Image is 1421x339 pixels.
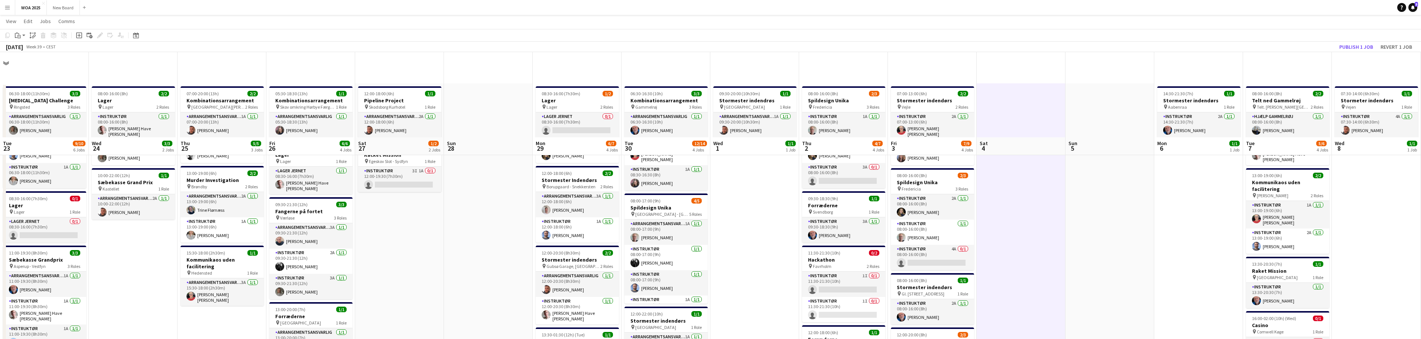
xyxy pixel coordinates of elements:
span: 3 Roles [68,104,80,110]
span: 1 Role [69,209,80,215]
app-job-card: 05:30-18:30 (13h)1/1Kombinationsarrangement Skov omkring Hørbye Færgekro1 RoleArrangementsansvarl... [269,86,353,138]
span: 08:00-16:00 (8h) [808,91,838,96]
span: Brøndby [191,184,207,189]
app-card-role: Arrangementsansvarlig1A1/111:00-19:30 (8h30m)[PERSON_NAME] [3,272,86,297]
span: Lager [280,159,291,164]
span: 10:00-22:00 (12h) [98,173,130,178]
app-job-card: 12:00-18:00 (6h)2/2Stormester Indendørs Borupgaard - Snekkersten2 RolesArrangementsansvarlig3A1/1... [536,166,619,243]
app-card-role: Instruktør2A1/107:00-13:00 (6h)[PERSON_NAME] [PERSON_NAME] [891,112,974,140]
app-card-role: Hjælp Gammelrøj1/108:00-16:00 (8h)[PERSON_NAME] [1246,112,1329,138]
span: Lager [14,209,25,215]
h3: Sæbekasse Grand Prix [92,179,175,186]
span: 06:30-18:00 (11h30m) [9,91,50,96]
div: 09:30-21:30 (12h)3/3Fangerne på fortet Værløse3 RolesArrangementsansvarlig3A1/109:30-21:30 (12h)[... [269,197,353,299]
div: 08:00-17:00 (9h)4/5Spildesign Unika [GEOGRAPHIC_DATA] - [GEOGRAPHIC_DATA]5 RolesArrangementsansva... [624,194,708,304]
app-card-role: Instruktør1/112:00-20:30 (8h30m)[PERSON_NAME] Have [PERSON_NAME] [PERSON_NAME] [536,297,619,324]
span: 1 Role [336,104,347,110]
span: 1 Role [247,270,258,276]
span: 1 Role [1313,329,1323,335]
span: 2/3 [958,332,968,338]
span: 2/3 [869,91,879,96]
h3: Kombinationsarrangement [624,97,708,104]
app-card-role: Instruktør3A1/109:30-18:30 (9h)[PERSON_NAME] [802,217,885,243]
span: 3 Roles [867,104,879,110]
span: 12:00-18:00 (6h) [364,91,394,96]
div: 14:30-21:30 (7h)1/1Stormester indendørs Aabenraa1 RoleInstruktør2A1/114:30-21:30 (7h)[PERSON_NAME] [1157,86,1240,138]
app-job-card: 07:30-14:00 (6h30m)1/1Stormeter indendørs Vejen1 RoleInstruktør4A1/107:30-14:00 (6h30m)[PERSON_NAME] [1335,86,1418,138]
span: Egeskov Slot - Sydfyn [369,159,408,164]
span: Vejle [902,104,911,110]
h3: Lager [92,97,175,104]
span: 1 Role [336,320,347,326]
app-job-card: 06:30-18:00 (11h30m)3/3[MEDICAL_DATA] Challenge Ringsted3 RolesArrangementsansvarlig1/106:30-18:0... [3,86,86,188]
h3: Raket Mission [1246,268,1329,274]
h3: Telt ned Gammelrøj [1246,97,1329,104]
span: 2 Roles [1311,193,1323,198]
app-job-card: 06:30-16:30 (10h)3/3Kombinationsarrangement Gammelrøj3 RolesArrangementsansvarlig1/106:30-16:30 (... [624,86,708,191]
span: Fredericia [813,104,832,110]
app-card-role: Arrangementsansvarlig1/106:30-18:00 (11h30m)[PERSON_NAME] [3,112,86,138]
span: Week 39 [25,44,43,49]
app-job-card: 07:00-20:00 (13h)2/2Kombinationsarrangement [GEOGRAPHIC_DATA][PERSON_NAME]2 RolesArrangementsansv... [181,86,264,163]
h3: Spildesign Unika [802,97,885,104]
span: Vejen [1346,104,1356,110]
app-job-card: 08:00-16:00 (8h)2/2Lager Lager2 RolesInstruktør1/108:00-16:00 (8h)[PERSON_NAME] Have [PERSON_NAME... [92,86,175,165]
span: 1 Role [425,159,435,164]
app-card-role: Instruktør2A1/114:30-21:30 (7h)[PERSON_NAME] [1157,112,1240,138]
app-job-card: 12:00-18:00 (6h)1/1Pipeline Project Skodsborg Kurhotel1 RoleArrangementsansvarlig2A1/112:00-18:00... [358,86,441,138]
span: Asperup - Vestfyn [14,263,46,269]
span: 2 Roles [600,184,613,189]
span: 1/2 [603,91,613,96]
app-card-role: Arrangementsansvarlig1A1/107:00-20:00 (13h)[PERSON_NAME] [181,112,264,138]
span: Wed [92,140,101,147]
span: 09:30-18:30 (9h) [808,196,838,201]
span: 1 Role [158,186,169,192]
h3: Forræderne [802,202,885,209]
span: 12:00-18:00 (6h) [542,170,572,176]
div: 08:30-16:00 (7h30m)0/1Lager Lager1 RoleLager Jernet0/108:30-16:00 (7h30m) [3,191,86,243]
h3: [MEDICAL_DATA] Challenge [3,97,86,104]
app-job-card: 08:00-16:00 (8h)2/3Spildesign Unika Fredericia3 RolesInstruktør2A1/108:00-16:00 (8h)[PERSON_NAME]... [891,168,974,270]
span: 1/1 [869,196,879,201]
span: Værløse [280,215,295,221]
button: WOA 2025 [15,0,47,15]
div: 13:30-20:30 (7h)1/1Raket Mission [GEOGRAPHIC_DATA]1 RoleInstruktør1/113:30-20:30 (7h)[PERSON_NAME] [1246,257,1329,308]
app-job-card: 09:30-18:30 (9h)1/1Forræderne Svendborg1 RoleInstruktør3A1/109:30-18:30 (9h)[PERSON_NAME] [802,191,885,243]
app-card-role: Instruktør1I0/111:30-21:30 (10h) [802,297,885,322]
span: 1/1 [1402,91,1412,96]
app-card-role: Instruktør1A1/111:00-19:30 (8h30m)[PERSON_NAME] Have [PERSON_NAME] [PERSON_NAME] [3,297,86,324]
span: [GEOGRAPHIC_DATA] [1257,275,1298,280]
span: Borupgaard - Snekkersten [546,184,596,189]
h3: Murder Investigation [181,177,264,183]
span: 08:00-16:00 (8h) [1252,91,1282,96]
app-job-card: 08:30-16:00 (7h30m)1/2Lager Lager2 RolesLager Jernet0/108:30-16:00 (7h30m) Lager Jernet1/108:30-1... [536,86,619,163]
app-card-role: Instruktør1/108:00-16:00 (8h)[PERSON_NAME] Have [PERSON_NAME] [PERSON_NAME] [92,112,175,140]
app-job-card: 11:30-21:30 (10h)0/2Hackathon Favrholm2 RolesInstruktør1I0/111:30-21:30 (10h) Instruktør1I0/111:3... [802,246,885,322]
span: 07:00-13:00 (6h) [897,91,927,96]
span: 1 Role [869,209,879,215]
span: 2/2 [603,170,613,176]
span: 12:00-22:00 (10h) [630,311,663,317]
span: 13:00-19:00 (6h) [1252,173,1282,178]
app-card-role: Arrangementsansvarlig2A1/112:00-18:00 (6h)[PERSON_NAME] [358,112,441,138]
span: 1/1 [336,307,347,312]
span: 1/1 [958,278,968,283]
span: Ringsted [14,104,30,110]
app-card-role: Instruktør1/108:00-17:00 (9h)[PERSON_NAME] [624,270,708,295]
h3: Hackathon [802,256,885,263]
span: Svendborg [813,209,833,215]
div: [DATE] [6,43,23,51]
span: 3 Roles [68,263,80,269]
span: Lager [546,104,557,110]
app-job-card: 12:00-19:30 (7h30m)0/1Racket Mission Egeskov Slot - Sydfyn1 RoleInstruktør3I1A0/112:00-19:30 (7h30m) [358,141,441,192]
h3: Stormester indendørs [891,97,974,104]
h3: Casino [1246,322,1329,329]
app-card-role: Instruktør1/113:30-20:30 (7h)[PERSON_NAME] [1246,283,1329,308]
a: View [3,16,19,26]
span: 1 Role [1401,104,1412,110]
app-job-card: 10:00-22:00 (12h)1/1Sæbekasse Grand Prix Kastellet1 RoleArrangementsansvarlig2A1/110:00-22:00 (12... [92,168,175,220]
span: [GEOGRAPHIC_DATA] [635,324,676,330]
